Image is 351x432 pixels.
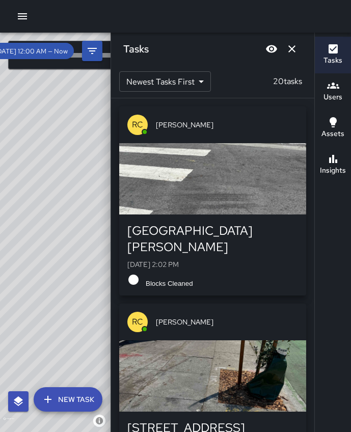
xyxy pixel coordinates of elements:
[132,119,143,131] p: RC
[315,73,351,110] button: Users
[315,147,351,183] button: Insights
[140,280,199,287] span: Blocks Cleaned
[156,120,298,130] span: [PERSON_NAME]
[123,41,149,57] h6: Tasks
[269,75,306,88] p: 20 tasks
[127,223,298,255] div: [GEOGRAPHIC_DATA][PERSON_NAME]
[282,39,302,59] button: Dismiss
[315,110,351,147] button: Assets
[127,259,298,269] p: [DATE] 2:02 PM
[34,387,102,412] button: New Task
[132,316,143,328] p: RC
[320,165,346,176] h6: Insights
[315,37,351,73] button: Tasks
[321,128,344,140] h6: Assets
[82,41,102,61] button: Filters
[119,71,211,92] div: Newest Tasks First
[119,106,306,295] button: RC[PERSON_NAME][GEOGRAPHIC_DATA][PERSON_NAME][DATE] 2:02 PMBlocks Cleaned
[323,55,342,66] h6: Tasks
[156,317,298,327] span: [PERSON_NAME]
[323,92,342,103] h6: Users
[261,39,282,59] button: Blur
